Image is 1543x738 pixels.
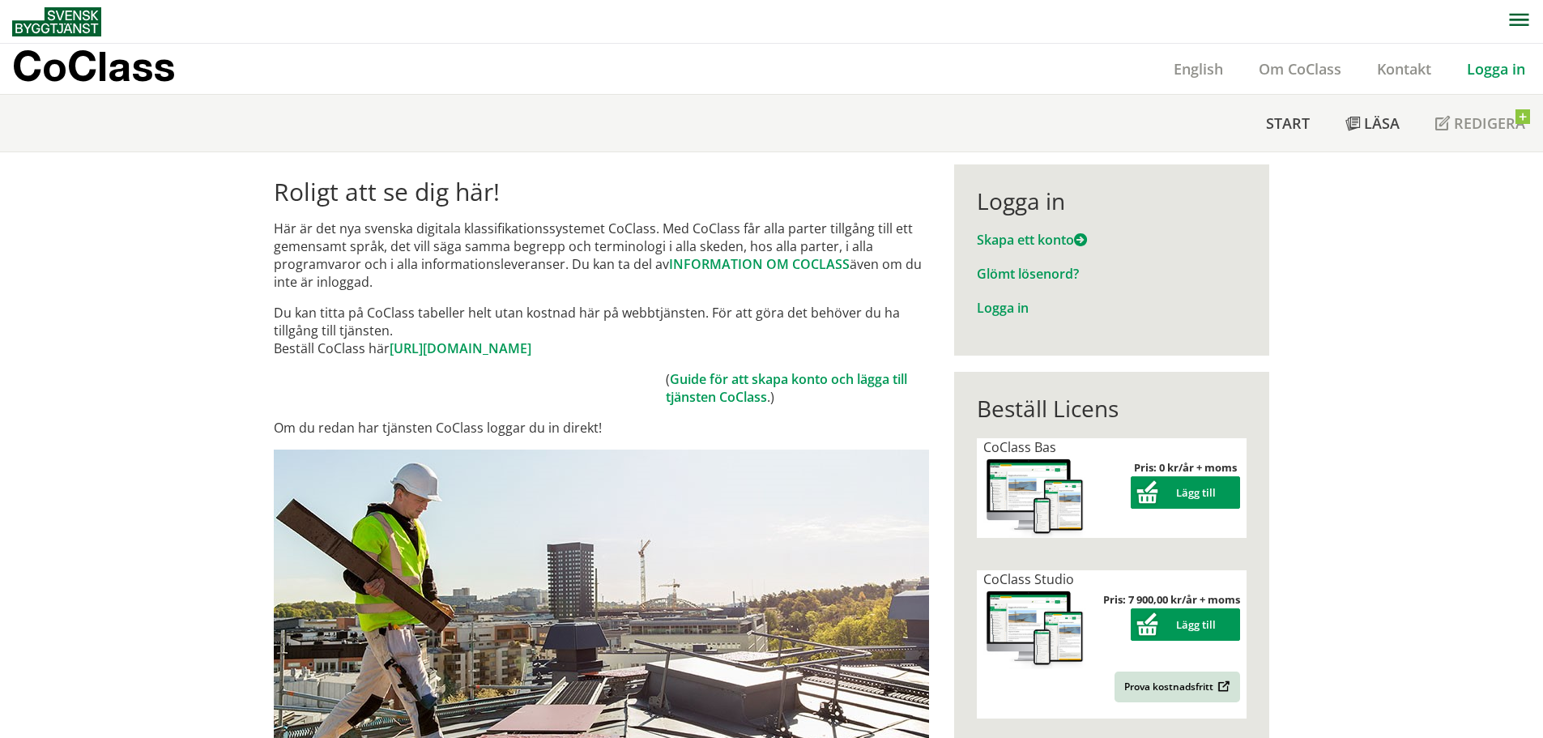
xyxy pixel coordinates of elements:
[1131,617,1240,632] a: Lägg till
[274,419,929,437] p: Om du redan har tjänsten CoClass loggar du in direkt!
[1115,672,1240,702] a: Prova kostnadsfritt
[977,187,1247,215] div: Logga in
[12,7,101,36] img: Svensk Byggtjänst
[1248,95,1328,151] a: Start
[983,570,1074,588] span: CoClass Studio
[666,370,929,406] td: ( .)
[977,265,1079,283] a: Glömt lösenord?
[1134,460,1237,475] strong: Pris: 0 kr/år + moms
[977,395,1247,422] div: Beställ Licens
[977,231,1087,249] a: Skapa ett konto
[1449,59,1543,79] a: Logga in
[274,177,929,207] h1: Roligt att se dig här!
[1364,113,1400,133] span: Läsa
[1131,476,1240,509] button: Lägg till
[1328,95,1417,151] a: Läsa
[274,304,929,357] p: Du kan titta på CoClass tabeller helt utan kostnad här på webbtjänsten. För att göra det behöver ...
[669,255,850,273] a: INFORMATION OM COCLASS
[1131,608,1240,641] button: Lägg till
[1156,59,1241,79] a: English
[1266,113,1310,133] span: Start
[1359,59,1449,79] a: Kontakt
[1131,485,1240,500] a: Lägg till
[983,456,1087,538] img: coclass-license.jpg
[12,44,210,94] a: CoClass
[1215,680,1230,693] img: Outbound.png
[977,299,1029,317] a: Logga in
[983,588,1087,670] img: coclass-license.jpg
[983,438,1056,456] span: CoClass Bas
[1103,592,1240,607] strong: Pris: 7 900,00 kr/år + moms
[390,339,531,357] a: [URL][DOMAIN_NAME]
[1241,59,1359,79] a: Om CoClass
[12,57,175,75] p: CoClass
[666,370,907,406] a: Guide för att skapa konto och lägga till tjänsten CoClass
[274,220,929,291] p: Här är det nya svenska digitala klassifikationssystemet CoClass. Med CoClass får alla parter till...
